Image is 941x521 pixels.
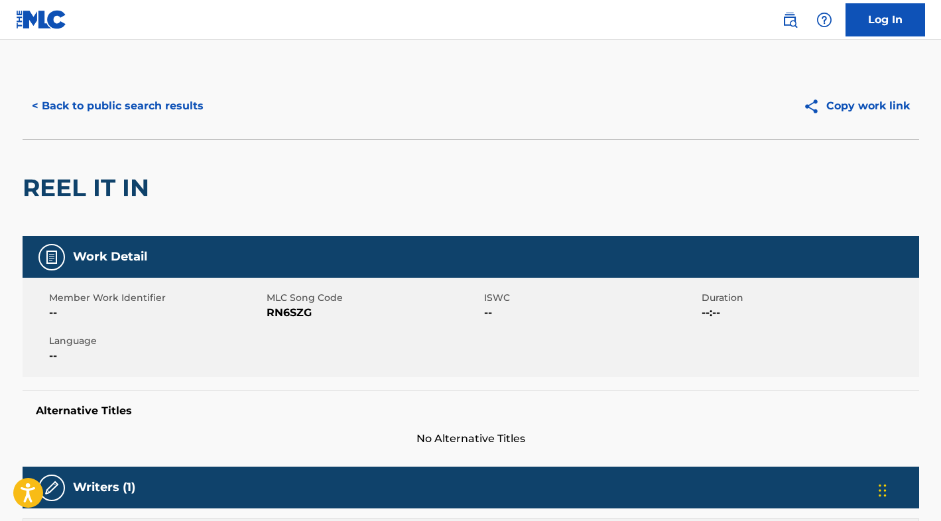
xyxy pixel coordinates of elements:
[36,404,906,418] h5: Alternative Titles
[879,471,887,510] div: Drag
[16,10,67,29] img: MLC Logo
[846,3,925,36] a: Log In
[23,173,156,203] h2: REEL IT IN
[267,291,481,305] span: MLC Song Code
[49,291,263,305] span: Member Work Identifier
[816,12,832,28] img: help
[267,305,481,321] span: RN6SZG
[44,480,60,496] img: Writers
[794,89,919,123] button: Copy work link
[803,98,826,115] img: Copy work link
[73,249,147,264] h5: Work Detail
[702,305,916,321] span: --:--
[23,431,919,447] span: No Alternative Titles
[73,480,135,495] h5: Writers (1)
[777,7,803,33] a: Public Search
[49,348,263,364] span: --
[484,305,698,321] span: --
[44,249,60,265] img: Work Detail
[811,7,838,33] div: Help
[49,334,263,348] span: Language
[484,291,698,305] span: ISWC
[875,457,941,521] iframe: Chat Widget
[49,305,263,321] span: --
[782,12,798,28] img: search
[23,89,213,123] button: < Back to public search results
[702,291,916,305] span: Duration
